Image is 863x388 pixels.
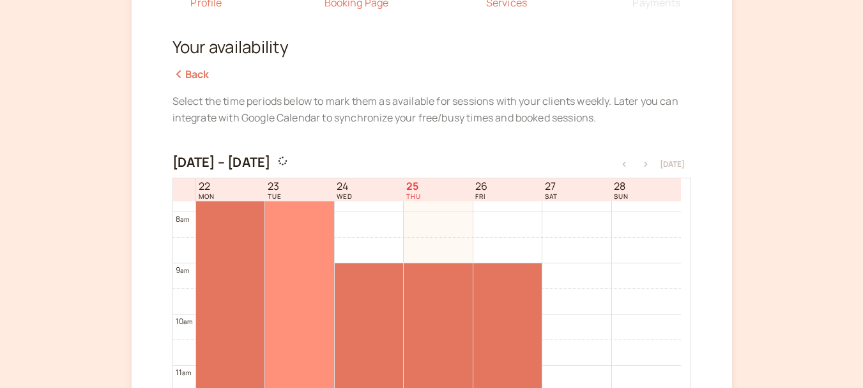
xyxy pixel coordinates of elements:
span: 27 [545,180,558,192]
span: 23 [268,180,282,192]
div: 9 [176,264,190,276]
div: 11 [176,366,192,378]
span: 26 [475,180,487,192]
span: 22 [199,180,215,192]
a: Back [172,67,210,81]
button: [DATE] [660,160,685,169]
span: 24 [337,180,353,192]
h2: Your availability [172,37,691,56]
span: SAT [545,192,558,200]
a: September 22, 2025 [196,179,217,201]
span: 25 [406,180,421,192]
span: FRI [475,192,487,200]
a: September 26, 2025 [473,179,490,201]
a: September 28, 2025 [611,179,631,201]
div: Widget de chat [799,327,863,388]
div: Select the time periods below to mark them as available for sessions with your clients weekly. La... [172,93,691,127]
a: September 23, 2025 [265,179,284,201]
span: am [180,215,189,224]
span: TUE [268,192,282,200]
span: MON [199,192,215,200]
span: THU [406,192,421,200]
span: SUN [614,192,629,200]
span: 28 [614,180,629,192]
span: am [183,317,192,326]
span: WED [337,192,353,200]
a: September 25, 2025 [404,179,424,201]
span: am [182,368,191,377]
a: September 24, 2025 [334,179,355,201]
h2: [DATE] – [DATE] [172,155,271,170]
a: September 27, 2025 [542,179,560,201]
div: 8 [176,213,190,225]
div: 10 [176,315,193,327]
span: am [180,266,189,275]
iframe: Chat Widget [799,327,863,388]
